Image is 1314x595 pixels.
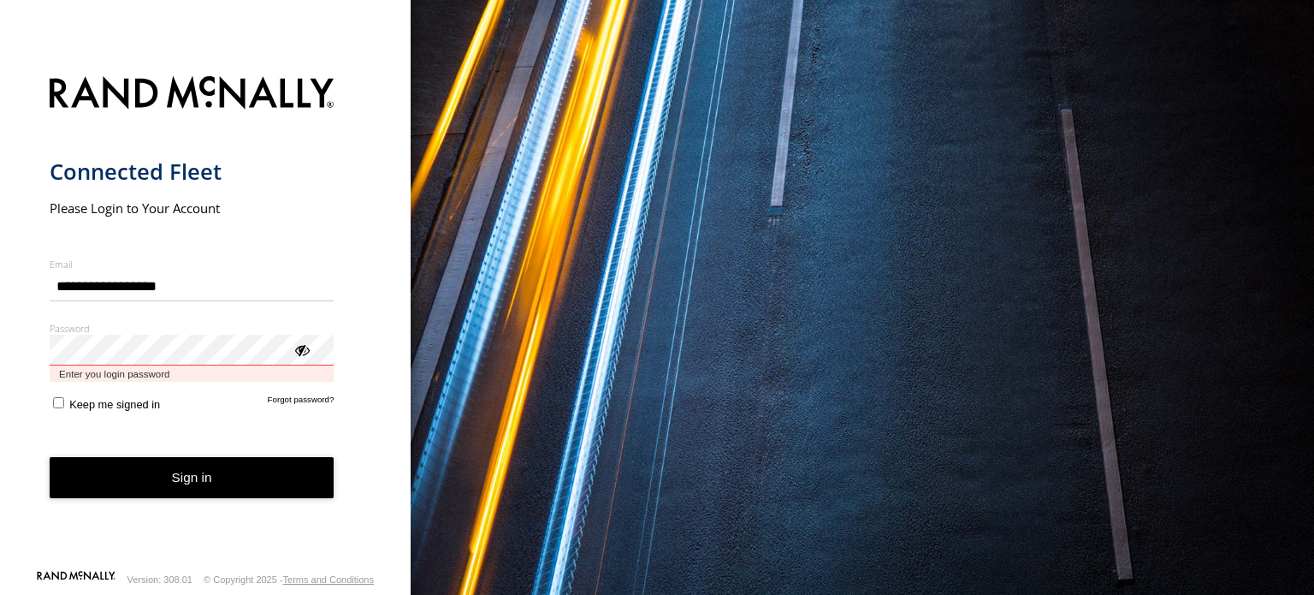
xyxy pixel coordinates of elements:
a: Visit our Website [37,571,115,588]
h2: Please Login to Your Account [50,199,334,217]
span: Keep me signed in [69,398,160,411]
img: Rand McNally [50,73,334,116]
button: Sign in [50,457,334,499]
h1: Connected Fleet [50,158,334,186]
div: Version: 308.01 [127,574,192,585]
label: Password [50,322,334,335]
input: Keep me signed in [53,397,64,408]
form: main [50,66,362,569]
a: Terms and Conditions [283,574,374,585]
div: © Copyright 2025 - [204,574,374,585]
a: Forgot password? [268,395,334,411]
span: Enter you login password [50,366,334,382]
label: Email [50,258,334,271]
div: ViewPassword [293,341,310,358]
